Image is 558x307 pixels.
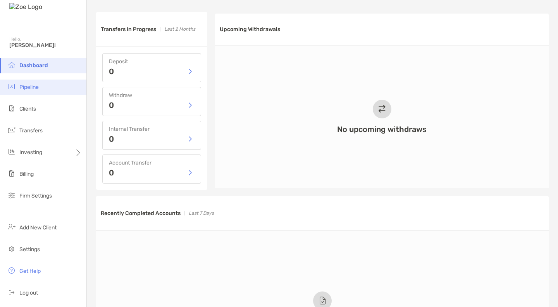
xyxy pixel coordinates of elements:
span: Add New Client [19,224,57,231]
p: Last 2 Months [164,24,195,34]
p: 0 [109,169,114,177]
h3: Recently Completed Accounts [101,210,181,217]
h3: No upcoming withdraws [337,125,427,134]
h4: Internal Transfer [109,126,195,132]
img: Zoe Logo [9,3,42,10]
img: firm-settings icon [7,191,16,200]
span: Log out [19,290,38,296]
span: Investing [19,149,42,156]
h4: Account Transfer [109,160,195,166]
img: billing icon [7,169,16,178]
span: Billing [19,171,34,177]
img: get-help icon [7,266,16,275]
h4: Deposit [109,58,195,65]
span: [PERSON_NAME]! [9,42,82,49]
img: transfers icon [7,125,16,135]
span: Firm Settings [19,193,52,199]
p: 0 [109,68,114,75]
img: settings icon [7,244,16,253]
span: Clients [19,106,36,112]
p: 0 [109,101,114,109]
p: 0 [109,135,114,143]
img: clients icon [7,104,16,113]
span: Get Help [19,268,41,274]
h4: Withdraw [109,92,195,99]
span: Pipeline [19,84,39,90]
h3: Upcoming Withdrawals [220,26,280,33]
img: pipeline icon [7,82,16,91]
img: logout icon [7,288,16,297]
span: Dashboard [19,62,48,69]
h3: Transfers in Progress [101,26,156,33]
span: Transfers [19,127,43,134]
img: add_new_client icon [7,222,16,232]
img: dashboard icon [7,60,16,69]
span: Settings [19,246,40,253]
img: investing icon [7,147,16,156]
p: Last 7 Days [189,208,214,218]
